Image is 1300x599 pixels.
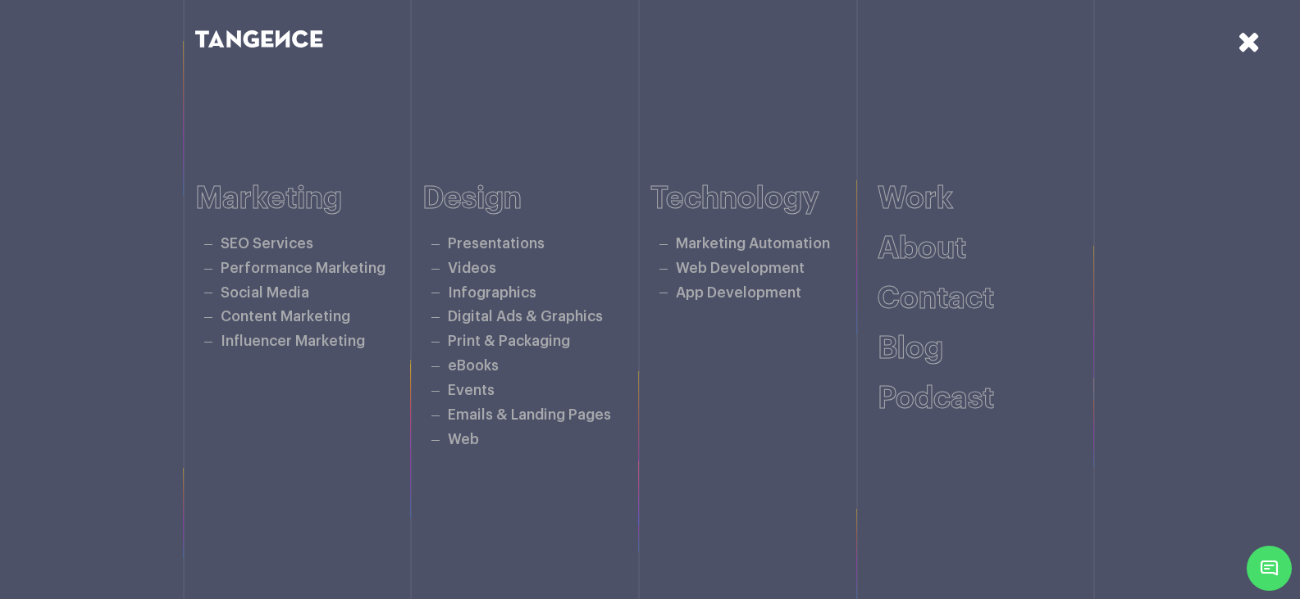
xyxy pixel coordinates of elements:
[448,237,545,251] a: Presentations
[221,286,309,300] a: Social Media
[448,261,496,275] a: Videos
[1247,546,1292,591] span: Chat Widget
[221,261,385,275] a: Performance Marketing
[221,237,313,251] a: SEO Services
[448,383,495,397] a: Events
[878,184,953,214] a: Work
[650,182,878,216] h6: Technology
[448,433,479,447] a: Web
[195,182,423,216] h6: Marketing
[221,334,365,348] a: Influencer Marketing
[221,310,350,324] a: Content Marketing
[878,334,943,364] a: Blog
[422,182,650,216] h6: Design
[878,284,994,314] a: Contact
[448,310,603,324] a: Digital Ads & Graphics
[676,286,801,300] a: App Development
[448,408,611,422] a: Emails & Landing Pages
[878,234,966,264] a: About
[878,383,994,414] a: Podcast
[676,237,830,251] a: Marketing Automation
[448,359,499,373] a: eBooks
[676,261,805,275] a: Web Development
[448,286,536,300] a: Infographics
[448,334,570,348] a: Print & Packaging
